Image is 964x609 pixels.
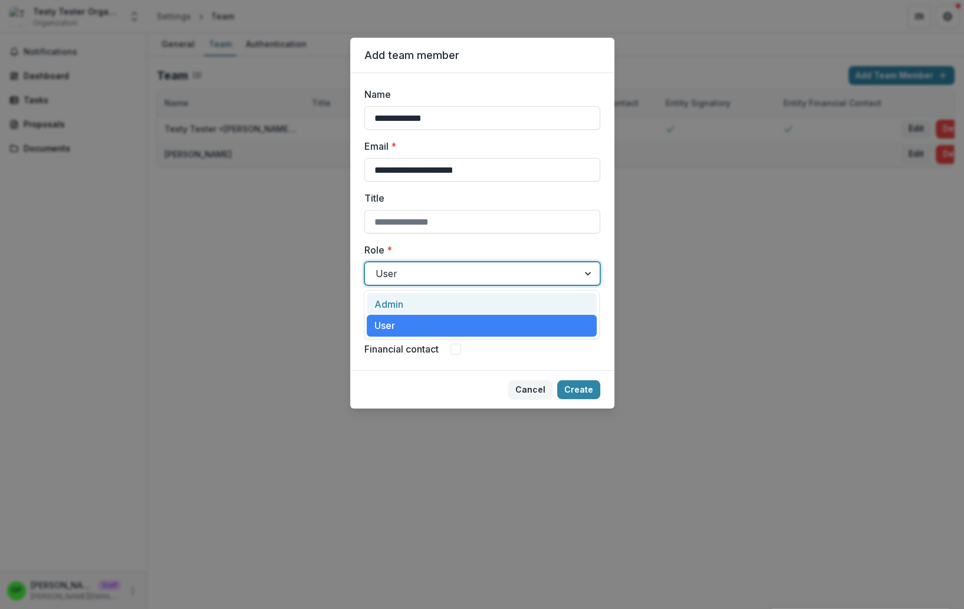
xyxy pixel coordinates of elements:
label: Role [364,243,593,257]
button: Create [557,380,600,399]
header: Add team member [350,38,614,73]
div: User [367,315,597,337]
label: Email [364,139,593,153]
label: Title [364,191,593,205]
label: Financial contact [364,342,439,356]
label: Name [364,87,593,101]
button: Cancel [508,380,552,399]
div: Admin [367,293,597,315]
